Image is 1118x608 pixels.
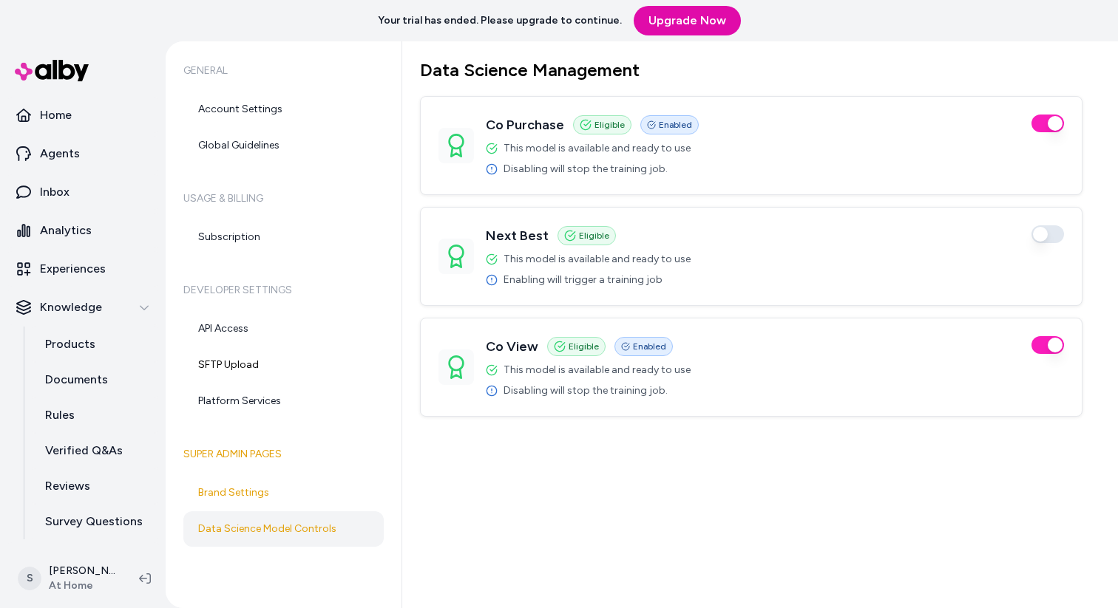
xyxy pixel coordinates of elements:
[30,468,160,504] a: Reviews
[183,311,384,346] a: API Access
[183,475,384,510] a: Brand Settings
[594,119,625,131] span: Eligible
[6,290,160,325] button: Knowledge
[579,230,609,242] span: Eligible
[486,115,564,135] h3: Co Purchase
[633,341,666,352] span: Enabled
[45,406,75,424] p: Rules
[6,98,160,133] a: Home
[18,567,41,590] span: S
[49,564,115,578] p: [PERSON_NAME]
[183,178,384,219] h6: Usage & Billing
[6,174,160,210] a: Inbox
[40,260,106,278] p: Experiences
[45,513,143,530] p: Survey Questions
[45,371,108,389] p: Documents
[30,433,160,468] a: Verified Q&As
[6,136,160,171] a: Agents
[183,92,384,127] a: Account Settings
[30,362,160,397] a: Documents
[40,106,72,124] p: Home
[504,363,691,378] span: This model is available and ready to use
[504,273,663,287] span: Enabling will trigger a training job
[30,327,160,362] a: Products
[183,511,384,547] a: Data Science Model Controls
[9,555,127,602] button: S[PERSON_NAME]At Home
[30,397,160,433] a: Rules
[30,504,160,539] a: Survey Questions
[40,222,92,239] p: Analytics
[15,60,89,81] img: alby Logo
[569,341,599,352] span: Eligible
[6,251,160,287] a: Experiences
[183,383,384,419] a: Platform Services
[486,225,549,246] h3: Next Best
[183,219,384,255] a: Subscription
[45,477,90,495] p: Reviews
[183,50,384,92] h6: General
[504,383,668,398] span: Disabling will stop the training job.
[504,252,691,267] span: This model is available and ready to use
[183,347,384,383] a: SFTP Upload
[45,335,95,353] p: Products
[49,578,115,593] span: At Home
[504,162,668,177] span: Disabling will stop the training job.
[504,141,691,156] span: This model is available and ready to use
[378,13,622,28] p: Your trial has ended. Please upgrade to continue.
[40,183,70,201] p: Inbox
[634,6,741,35] a: Upgrade Now
[659,119,692,131] span: Enabled
[45,442,123,460] p: Verified Q&As
[40,145,80,163] p: Agents
[420,59,1083,81] h1: Data Science Management
[183,434,384,475] h6: Super Admin Pages
[486,336,538,357] h3: Co View
[183,128,384,163] a: Global Guidelines
[40,298,102,316] p: Knowledge
[6,213,160,248] a: Analytics
[183,270,384,311] h6: Developer Settings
